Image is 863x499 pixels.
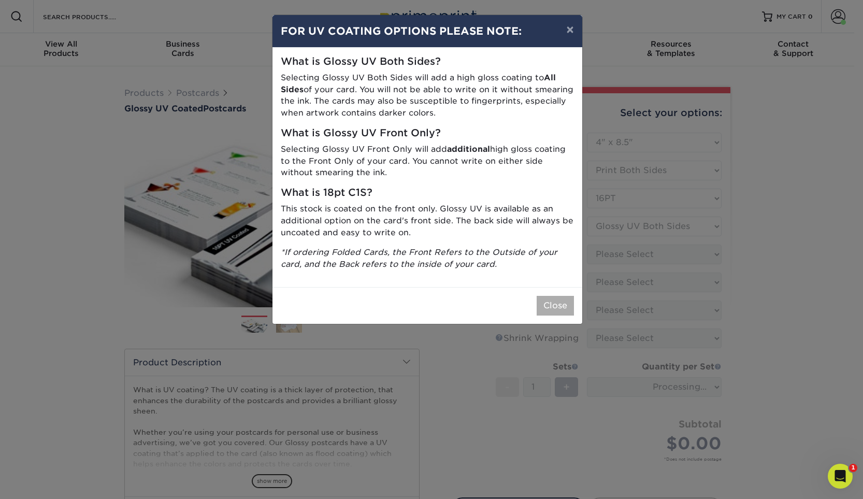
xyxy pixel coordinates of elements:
h5: What is Glossy UV Front Only? [281,127,574,139]
h4: FOR UV COATING OPTIONS PLEASE NOTE: [281,23,574,39]
button: Close [537,296,574,316]
i: *If ordering Folded Cards, the Front Refers to the Outside of your card, and the Back refers to t... [281,247,557,269]
p: Selecting Glossy UV Both Sides will add a high gloss coating to of your card. You will not be abl... [281,72,574,119]
button: × [558,15,582,44]
h5: What is 18pt C1S? [281,187,574,199]
p: Selecting Glossy UV Front Only will add high gloss coating to the Front Only of your card. You ca... [281,144,574,179]
iframe: Intercom live chat [828,464,853,489]
p: This stock is coated on the front only. Glossy UV is available as an additional option on the car... [281,203,574,238]
h5: What is Glossy UV Both Sides? [281,56,574,68]
strong: additional [447,144,490,154]
span: 1 [849,464,857,472]
strong: All Sides [281,73,556,94]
